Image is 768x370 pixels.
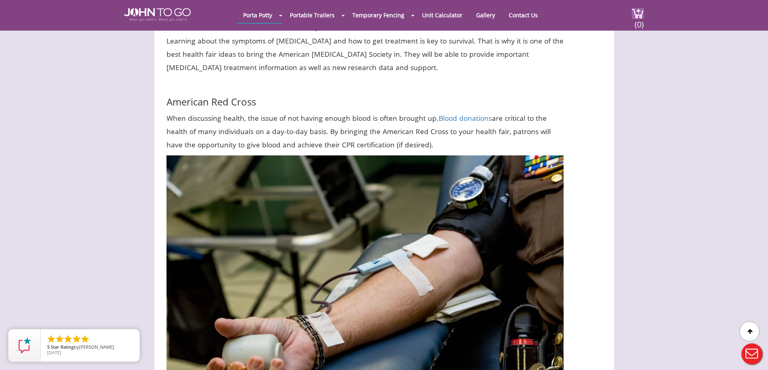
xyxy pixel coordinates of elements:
[736,338,768,370] button: Live Chat
[46,334,56,344] li: 
[17,337,33,353] img: Review Rating
[47,349,61,356] span: [DATE]
[47,345,133,350] span: by
[47,344,50,350] span: 5
[72,334,81,344] li: 
[63,334,73,344] li: 
[51,344,74,350] span: Star Rating
[55,334,65,344] li: 
[79,344,114,350] span: [PERSON_NAME]
[80,334,90,344] li: 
